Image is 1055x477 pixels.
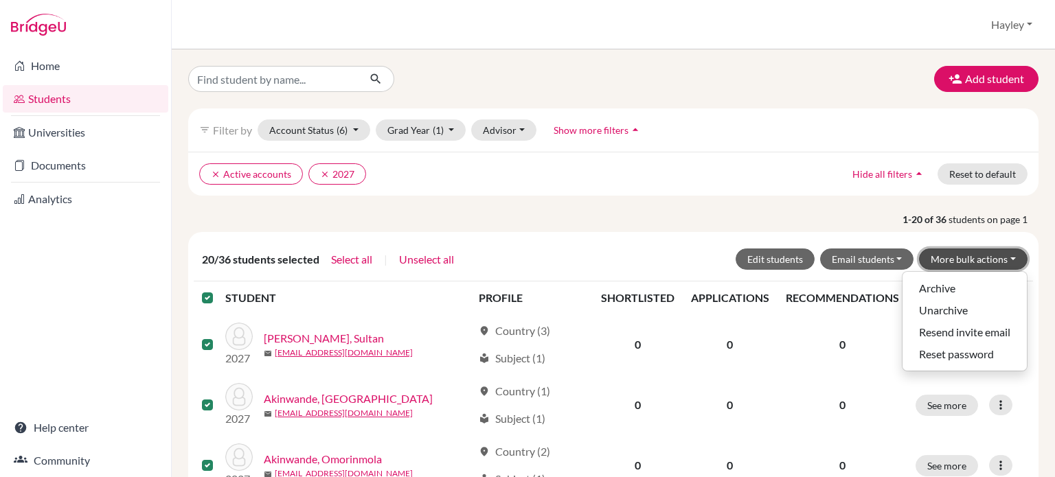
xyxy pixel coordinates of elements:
[225,281,470,314] th: STUDENT
[264,349,272,358] span: mail
[3,85,168,113] a: Students
[264,330,384,347] a: [PERSON_NAME], Sultan
[264,410,272,418] span: mail
[912,167,926,181] i: arrow_drop_up
[225,383,253,410] img: Akinwande, Awujoola
[3,447,168,474] a: Community
[919,248,1028,270] button: More bulk actions
[3,414,168,441] a: Help center
[479,323,550,339] div: Country (3)
[593,375,683,435] td: 0
[683,314,778,375] td: 0
[554,124,628,136] span: Show more filters
[376,119,466,141] button: Grad Year(1)
[479,386,490,397] span: location_on
[903,277,1027,299] button: Archive
[903,321,1027,343] button: Resend invite email
[479,413,490,424] span: local_library
[225,443,253,471] img: Akinwande, Omorinmola
[211,170,220,179] i: clear
[479,443,550,460] div: Country (2)
[308,163,366,185] button: clear2027
[934,66,1039,92] button: Add student
[985,12,1039,38] button: Hayley
[820,248,914,270] button: Email students
[3,152,168,179] a: Documents
[188,66,359,92] input: Find student by name...
[225,410,253,427] p: 2027
[542,119,654,141] button: Show more filtersarrow_drop_up
[264,391,433,407] a: Akinwande, [GEOGRAPHIC_DATA]
[264,451,382,467] a: Akinwande, Omorinmola
[949,212,1039,226] span: students on page 1
[213,124,252,137] span: Filter by
[479,410,545,427] div: Subject (1)
[3,52,168,80] a: Home
[3,119,168,146] a: Universities
[398,251,455,268] button: Unselect all
[470,281,593,314] th: PROFILE
[916,395,978,416] button: See more
[225,323,253,350] img: Abdulhamid, Sultan
[593,281,683,314] th: SHORTLISTED
[479,325,490,336] span: location_on
[202,251,319,268] span: 20/36 students selected
[736,248,815,270] button: Edit students
[225,350,253,367] p: 2027
[11,14,66,36] img: Bridge-U
[902,271,1028,371] ul: More bulk actions
[471,119,536,141] button: Advisor
[683,375,778,435] td: 0
[786,336,899,353] p: 0
[384,251,387,268] span: |
[199,163,303,185] button: clearActive accounts
[479,383,550,399] div: Country (1)
[337,124,348,136] span: (6)
[3,185,168,213] a: Analytics
[786,397,899,413] p: 0
[330,251,373,268] button: Select all
[275,347,413,359] a: [EMAIL_ADDRESS][DOMAIN_NAME]
[258,119,370,141] button: Account Status(6)
[479,353,490,364] span: local_library
[593,314,683,375] td: 0
[841,163,938,185] button: Hide all filtersarrow_drop_up
[320,170,330,179] i: clear
[433,124,444,136] span: (1)
[903,212,949,226] strong: 1-20 of 36
[903,343,1027,365] button: Reset password
[479,446,490,457] span: location_on
[683,281,778,314] th: APPLICATIONS
[938,163,1028,185] button: Reset to default
[786,457,899,474] p: 0
[479,350,545,367] div: Subject (1)
[628,123,642,137] i: arrow_drop_up
[199,124,210,135] i: filter_list
[275,407,413,419] a: [EMAIL_ADDRESS][DOMAIN_NAME]
[903,299,1027,321] button: Unarchive
[778,281,907,314] th: RECOMMENDATIONS
[916,455,978,476] button: See more
[852,168,912,180] span: Hide all filters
